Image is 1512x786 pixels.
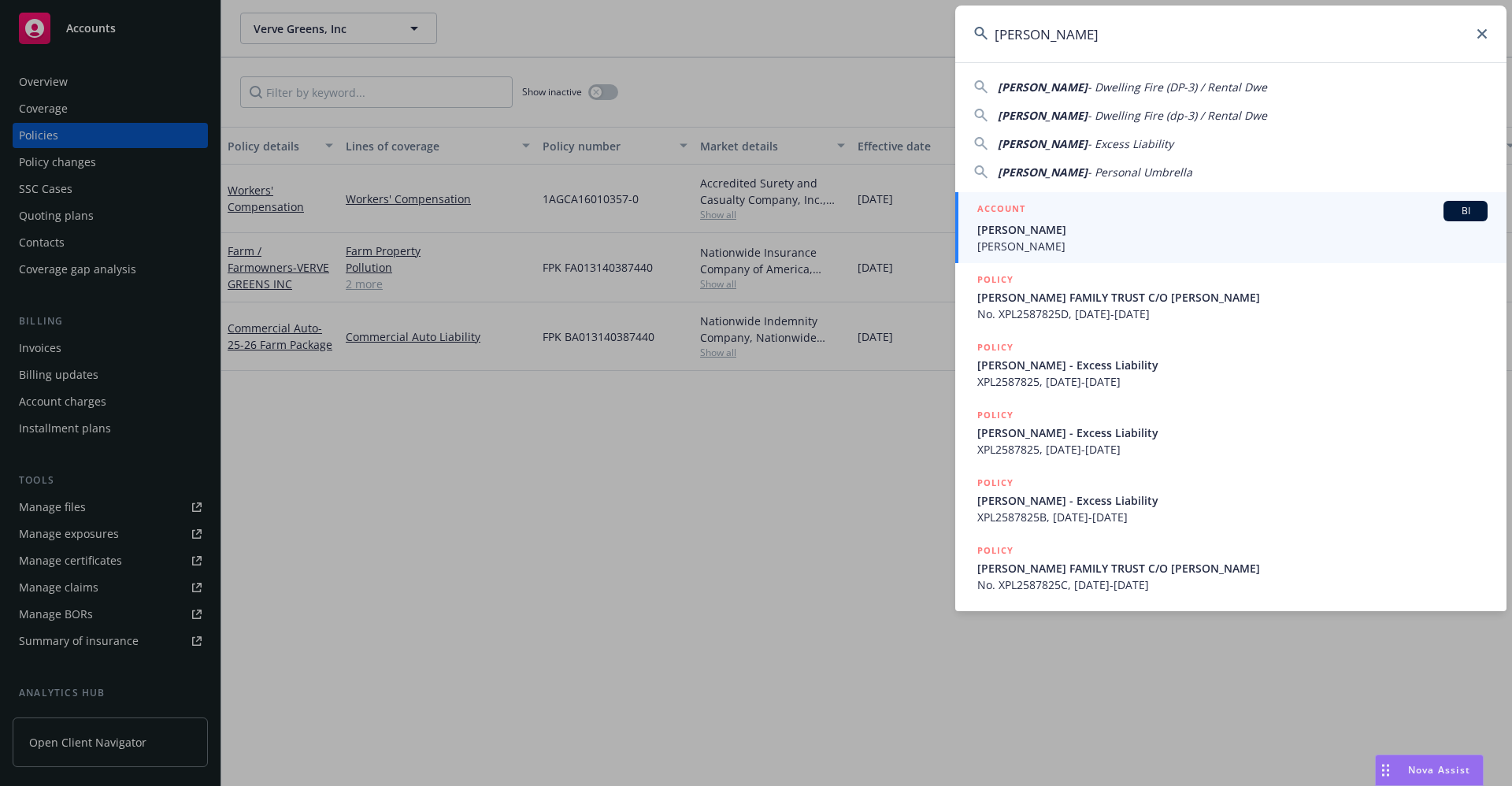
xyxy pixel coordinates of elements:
[1375,754,1484,786] button: Nova Assist
[955,192,1506,263] a: ACCOUNTBI[PERSON_NAME][PERSON_NAME]
[977,475,1014,491] h5: POLICY
[998,108,1088,123] span: [PERSON_NAME]
[977,201,1025,220] h5: ACCOUNT
[977,238,1488,254] span: [PERSON_NAME]
[977,339,1014,355] h5: POLICY
[955,466,1506,534] a: POLICY[PERSON_NAME] - Excess LiabilityXPL2587825B, [DATE]-[DATE]
[998,80,1088,95] span: [PERSON_NAME]
[955,331,1506,399] a: POLICY[PERSON_NAME] - Excess LiabilityXPL2587825, [DATE]-[DATE]
[977,289,1488,306] span: [PERSON_NAME] FAMILY TRUST C/O [PERSON_NAME]
[1088,136,1173,151] span: - Excess Liability
[1088,108,1267,123] span: - Dwelling Fire (dp-3) / Rental Dwe
[1408,763,1470,777] span: Nova Assist
[977,272,1014,287] h5: POLICY
[977,509,1488,525] span: XPL2587825B, [DATE]-[DATE]
[955,399,1506,466] a: POLICY[PERSON_NAME] - Excess LiabilityXPL2587825, [DATE]-[DATE]
[955,263,1506,331] a: POLICY[PERSON_NAME] FAMILY TRUST C/O [PERSON_NAME]No. XPL2587825D, [DATE]-[DATE]
[977,373,1488,390] span: XPL2587825, [DATE]-[DATE]
[977,306,1488,322] span: No. XPL2587825D, [DATE]-[DATE]
[1088,80,1267,95] span: - Dwelling Fire (DP-3) / Rental Dwe
[977,441,1488,458] span: XPL2587825, [DATE]-[DATE]
[1088,165,1192,180] span: - Personal Umbrella
[977,543,1014,558] h5: POLICY
[977,560,1488,577] span: [PERSON_NAME] FAMILY TRUST C/O [PERSON_NAME]
[998,136,1088,151] span: [PERSON_NAME]
[977,492,1488,509] span: [PERSON_NAME] - Excess Liability
[955,534,1506,602] a: POLICY[PERSON_NAME] FAMILY TRUST C/O [PERSON_NAME]No. XPL2587825C, [DATE]-[DATE]
[1450,204,1481,218] span: BI
[977,221,1488,238] span: [PERSON_NAME]
[977,425,1488,441] span: [PERSON_NAME] - Excess Liability
[977,357,1488,373] span: [PERSON_NAME] - Excess Liability
[977,577,1488,593] span: No. XPL2587825C, [DATE]-[DATE]
[977,407,1014,423] h5: POLICY
[955,6,1506,62] input: Search...
[998,165,1088,180] span: [PERSON_NAME]
[1376,755,1395,785] div: Drag to move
